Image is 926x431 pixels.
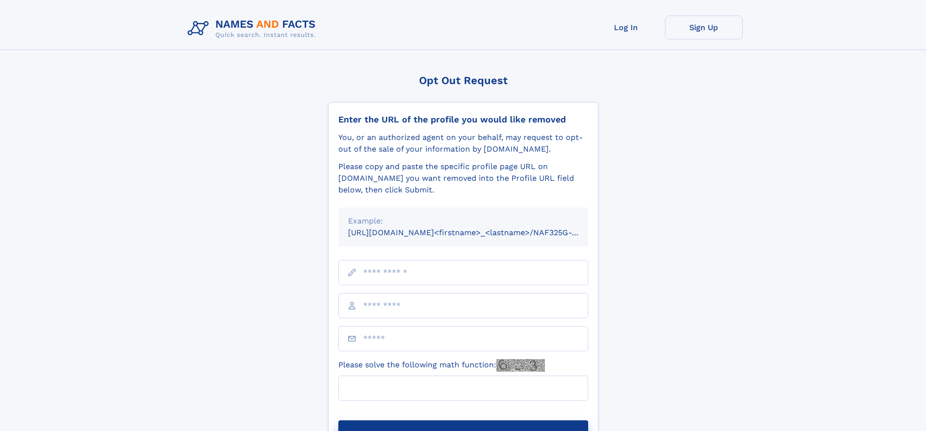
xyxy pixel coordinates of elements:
[338,161,588,196] div: Please copy and paste the specific profile page URL on [DOMAIN_NAME] you want removed into the Pr...
[328,74,598,86] div: Opt Out Request
[338,132,588,155] div: You, or an authorized agent on your behalf, may request to opt-out of the sale of your informatio...
[665,16,743,39] a: Sign Up
[184,16,324,42] img: Logo Names and Facts
[348,215,578,227] div: Example:
[338,114,588,125] div: Enter the URL of the profile you would like removed
[587,16,665,39] a: Log In
[338,359,545,372] label: Please solve the following math function:
[348,228,607,237] small: [URL][DOMAIN_NAME]<firstname>_<lastname>/NAF325G-xxxxxxxx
